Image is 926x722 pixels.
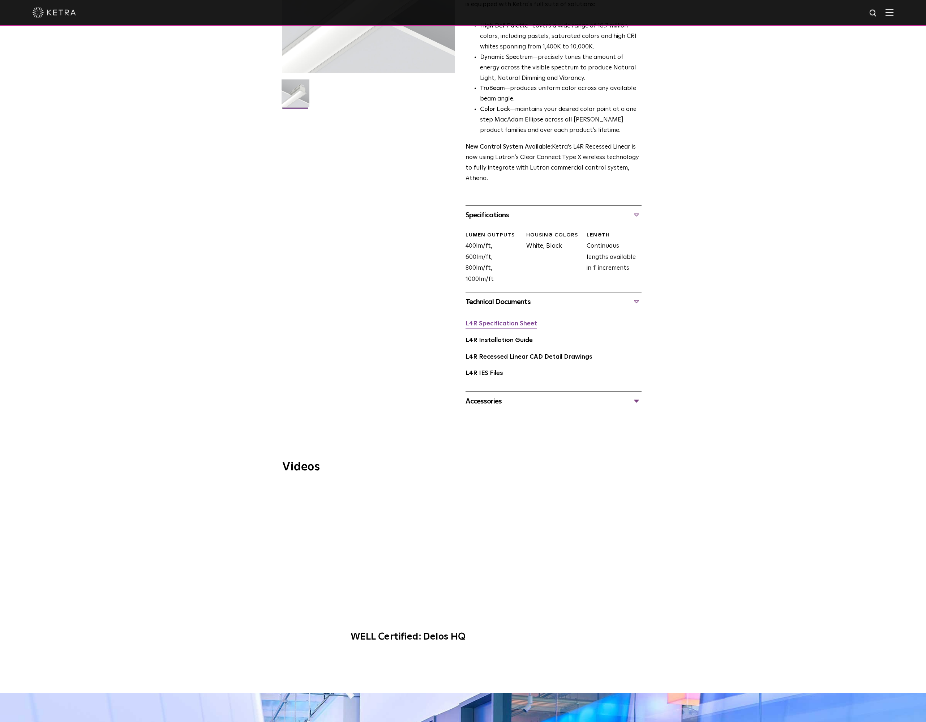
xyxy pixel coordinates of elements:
div: HOUSING COLORS [526,232,581,239]
strong: Color Lock [480,106,510,112]
img: search icon [869,9,878,18]
h3: Videos [282,461,644,473]
img: L4R-2021-Web-Square [282,80,309,113]
strong: Dynamic Spectrum [480,54,533,60]
a: L4R Installation Guide [466,337,533,343]
p: Ketra’s L4R Recessed Linear is now using Lutron’s Clear Connect Type X wireless technology to ful... [466,142,642,184]
div: Specifications [466,209,642,221]
div: LUMEN OUTPUTS [466,232,520,239]
li: —precisely tunes the amount of energy across the visible spectrum to produce Natural Light, Natur... [480,52,642,84]
div: Accessories [466,396,642,407]
a: L4R IES Files [466,370,503,376]
li: —produces uniform color across any available beam angle. [480,84,642,104]
strong: New Control System Available: [466,144,552,150]
div: LENGTH [587,232,642,239]
img: Hamburger%20Nav.svg [886,9,893,16]
div: 400lm/ft, 600lm/ft, 800lm/ft, 1000lm/ft [460,232,520,285]
a: L4R Recessed Linear CAD Detail Drawings [466,354,592,360]
p: covers a wide range of 16.7 million colors, including pastels, saturated colors and high CRI whit... [480,21,642,52]
img: ketra-logo-2019-white [33,7,76,18]
strong: TruBeam [480,85,505,91]
div: Technical Documents [466,296,642,308]
a: L4R Specification Sheet [466,321,537,327]
div: Continuous lengths available in 1' increments [581,232,642,285]
div: White, Black [521,232,581,285]
li: —maintains your desired color point at a one step MacAdam Ellipse across all [PERSON_NAME] produc... [480,104,642,136]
